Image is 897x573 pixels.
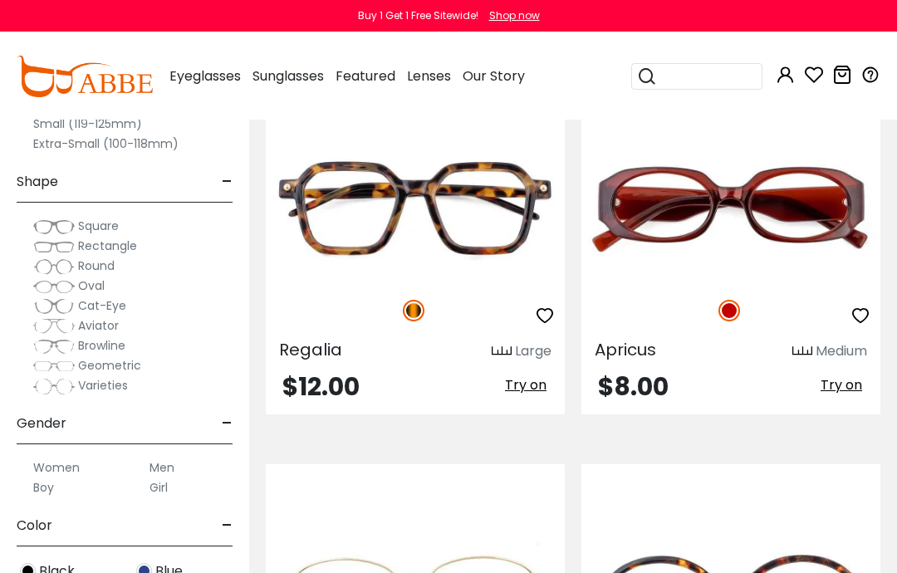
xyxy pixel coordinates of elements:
img: Oval.png [33,278,75,295]
span: Rectangle [78,238,137,254]
label: Boy [33,477,54,497]
span: Sunglasses [252,66,324,86]
img: abbeglasses.com [17,56,153,97]
button: Try on [500,375,551,396]
span: Shape [17,162,58,202]
span: Our Story [463,66,525,86]
span: Cat-Eye [78,297,126,314]
img: Aviator.png [33,318,75,335]
div: Large [515,341,551,361]
span: Oval [78,277,105,294]
span: Apricus [595,338,656,361]
span: Square [78,218,119,234]
div: Shop now [489,8,540,23]
img: Red Apricus - Acetate ,Universal Bridge Fit [581,132,880,282]
span: Featured [336,66,395,86]
span: - [222,506,233,546]
span: Browline [78,337,125,354]
div: Buy 1 Get 1 Free Sitewide! [358,8,478,23]
span: - [222,404,233,443]
img: Tortoise Regalia - Acetate ,Universal Bridge Fit [266,132,565,282]
label: Girl [149,477,168,497]
span: Try on [505,375,547,394]
span: $12.00 [282,369,360,404]
label: Men [149,458,174,477]
img: Tortoise [403,300,424,321]
img: size ruler [792,345,812,358]
label: Women [33,458,80,477]
label: Small (119-125mm) [33,114,142,134]
label: Extra-Small (100-118mm) [33,134,179,154]
img: Browline.png [33,338,75,355]
span: Geometric [78,357,141,374]
span: Eyeglasses [169,66,241,86]
img: size ruler [492,345,512,358]
img: Square.png [33,218,75,235]
img: Geometric.png [33,358,75,375]
span: Varieties [78,377,128,394]
img: Varieties.png [33,378,75,395]
img: Cat-Eye.png [33,298,75,315]
span: - [222,162,233,202]
span: $8.00 [598,369,669,404]
span: Aviator [78,317,119,334]
span: Lenses [407,66,451,86]
span: Gender [17,404,66,443]
button: Try on [816,375,867,396]
span: Try on [821,375,862,394]
img: Round.png [33,258,75,275]
a: Shop now [481,8,540,22]
span: Color [17,506,52,546]
div: Medium [816,341,867,361]
img: Red [718,300,740,321]
img: Rectangle.png [33,238,75,255]
span: Regalia [279,338,342,361]
span: Round [78,257,115,274]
